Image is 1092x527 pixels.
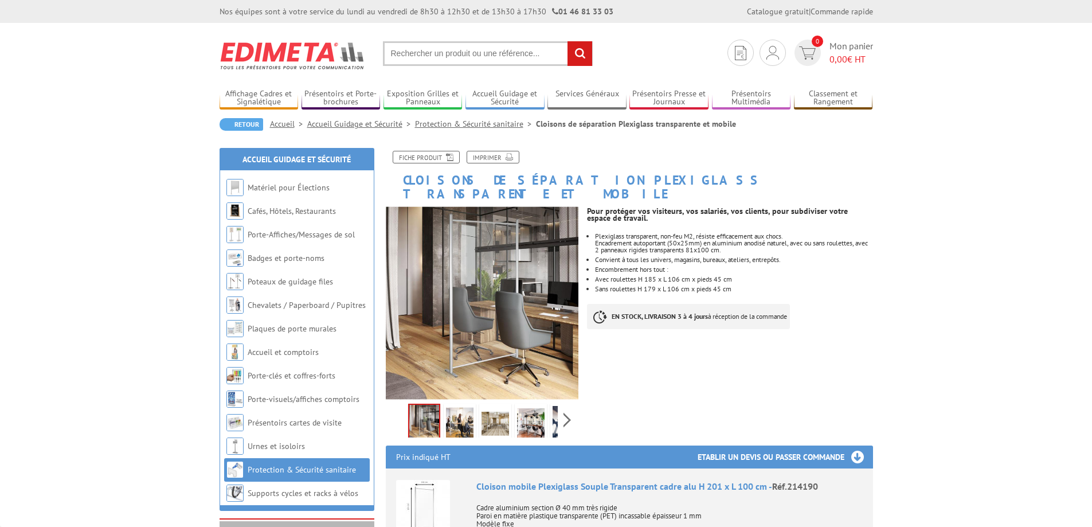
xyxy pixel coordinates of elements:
a: Fiche produit [393,151,460,163]
a: devis rapide 0 Mon panier 0,00€ HT [792,40,873,66]
img: Porte-visuels/affiches comptoirs [226,391,244,408]
a: Commande rapide [811,6,873,17]
div: | [747,6,873,17]
strong: EN STOCK, LIVRAISON 3 à 4 jours [612,312,708,321]
img: Plaques de porte murales [226,320,244,337]
img: Chevalets / Paperboard / Pupitres [226,296,244,314]
a: Retour [220,118,263,131]
img: devis rapide [766,46,779,60]
a: Affichage Cadres et Signalétique [220,89,299,108]
span: Next [562,411,573,430]
img: Cafés, Hôtels, Restaurants [226,202,244,220]
p: Pour protéger vos visiteurs, vos salariés, vos clients, pour subdiviser votre espace de travail. [587,208,872,221]
a: Présentoirs Presse et Journaux [629,89,709,108]
img: Présentoirs cartes de visite [226,414,244,431]
img: Protection & Sécurité sanitaire [226,461,244,478]
a: Supports cycles et racks à vélos [248,488,358,498]
a: Poteaux de guidage files [248,276,333,287]
a: Porte-visuels/affiches comptoirs [248,394,359,404]
img: mise_en_scene_salons_de_coiffeur_214189.jpg [446,406,473,442]
a: Protection & Sécurité sanitaire [415,119,536,129]
li: Avec roulettes H 185 x L 106 cm x pieds 45 cm [595,276,872,283]
img: mise_en_scene_restaurant_214189.jpg [482,406,509,442]
input: rechercher [567,41,592,66]
li: Cloisons de séparation Plexiglass transparente et mobile [536,118,736,130]
img: 214190_cloisons_protection_transparentes.jpg [553,406,580,442]
a: Matériel pour Élections [248,182,330,193]
a: Accueil Guidage et Sécurité [307,119,415,129]
a: Catalogue gratuit [747,6,809,17]
a: Accueil Guidage et Sécurité [465,89,545,108]
a: Urnes et isoloirs [248,441,305,451]
strong: 01 46 81 33 03 [552,6,613,17]
h3: Etablir un devis ou passer commande [698,446,873,469]
p: à réception de la commande [587,304,790,329]
a: Classement et Rangement [794,89,873,108]
div: Plexiglass transparent, non-feu M2, résiste efficacement aux chocs. [595,233,872,240]
img: Urnes et isoloirs [226,438,244,455]
img: Supports cycles et racks à vélos [226,485,244,502]
a: Badges et porte-noms [248,253,324,263]
img: Poteaux de guidage files [226,273,244,290]
h1: Cloisons de séparation Plexiglass transparente et mobile [377,151,882,201]
a: Présentoirs et Porte-brochures [302,89,381,108]
img: Porte-clés et coffres-forts [226,367,244,384]
img: Edimeta [220,34,366,77]
a: Services Généraux [547,89,627,108]
a: Porte-clés et coffres-forts [248,370,335,381]
img: mise_en_scene_open_space_bureau_214189.jpg [386,206,579,400]
a: Accueil et comptoirs [248,347,319,357]
input: Rechercher un produit ou une référence... [383,41,593,66]
a: Chevalets / Paperboard / Pupitres [248,300,366,310]
span: 0,00 [829,53,847,65]
img: devis rapide [735,46,746,60]
span: Réf.214190 [772,481,818,492]
div: Nos équipes sont à votre service du lundi au vendredi de 8h30 à 12h30 et de 13h30 à 17h30 [220,6,613,17]
li: Convient à tous les univers, magasins, bureaux, ateliers, entrepôts. [595,256,872,263]
a: Imprimer [467,151,519,163]
a: Plaques de porte murales [248,323,336,334]
img: mise_en_scene_salons_de_coiffure_214189_2.jpg [517,406,545,442]
div: Encadrement autoportant (50x25mm) en aluminium anodisé naturel, avec ou sans roulettes, avec 2 pa... [595,240,872,253]
a: Porte-Affiches/Messages de sol [248,229,355,240]
a: Présentoirs cartes de visite [248,417,342,428]
img: Matériel pour Élections [226,179,244,196]
span: Mon panier [829,40,873,66]
img: Badges et porte-noms [226,249,244,267]
img: Accueil et comptoirs [226,343,244,361]
li: Encombrement hors tout : [595,266,872,273]
img: mise_en_scene_open_space_bureau_214189.jpg [409,405,439,440]
span: € HT [829,53,873,66]
a: Accueil [270,119,307,129]
a: Cafés, Hôtels, Restaurants [248,206,336,216]
a: Exposition Grilles et Panneaux [383,89,463,108]
span: 0 [812,36,823,47]
a: Protection & Sécurité sanitaire [248,464,356,475]
p: Prix indiqué HT [396,446,451,469]
a: Accueil Guidage et Sécurité [242,154,351,165]
img: devis rapide [799,46,816,60]
div: Cloison mobile Plexiglass Souple Transparent cadre alu H 201 x L 100 cm - [476,480,863,493]
li: Sans roulettes H 179 x L 106 cm x pieds 45 cm [595,286,872,292]
a: Présentoirs Multimédia [712,89,791,108]
img: Porte-Affiches/Messages de sol [226,226,244,243]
